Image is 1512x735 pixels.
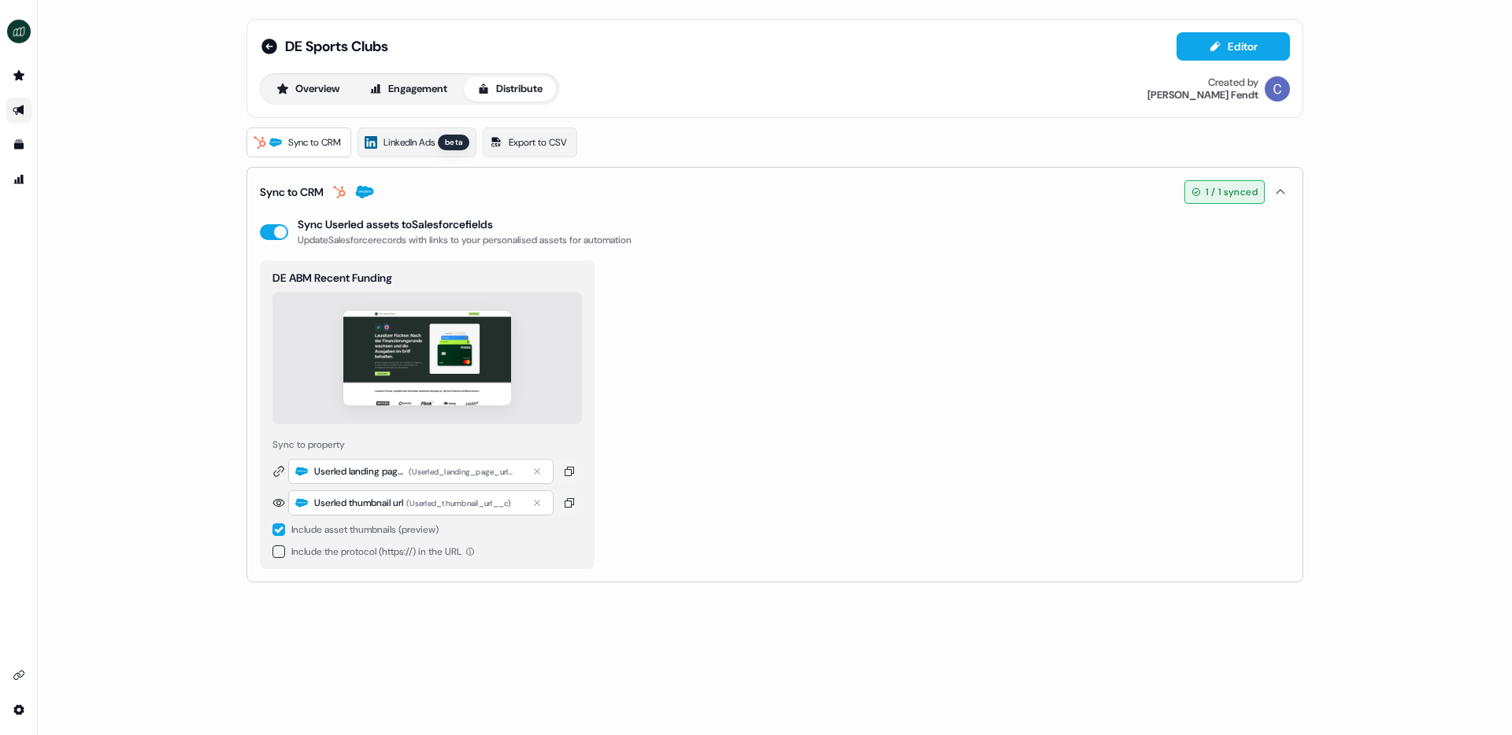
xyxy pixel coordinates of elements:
[314,464,406,479] div: Userled landing page url
[272,437,582,452] div: Sync to property
[298,232,632,248] div: Update Salesforce records with links to your personalised assets for automation
[1147,89,1258,102] div: [PERSON_NAME] Fendt
[314,495,403,511] div: Userled thumbnail url
[343,311,511,405] img: asset preview
[288,490,554,515] button: Userled thumbnail url(Userled_thumbnail_url__c)
[464,76,556,102] button: Distribute
[272,270,582,286] div: DE ABM Recent Funding
[291,545,461,558] span: Include the protocol (https://) in the URL
[409,465,515,479] div: ( Userled_landing_page_url__c )
[260,216,1290,582] div: Sync to CRM1 / 1 synced
[1177,40,1290,57] a: Editor
[438,135,469,150] div: beta
[6,697,31,722] a: Go to integrations
[483,127,577,157] a: Export to CSV
[358,127,476,157] a: LinkedIn Adsbeta
[406,497,512,511] div: ( Userled_thumbnail_url__c )
[285,37,388,56] span: DE Sports Clubs
[1265,76,1290,102] img: Catherine
[1206,184,1258,200] span: 1 / 1 synced
[6,63,31,88] a: Go to prospects
[263,76,353,102] button: Overview
[6,98,31,123] a: Go to outbound experience
[260,184,324,200] div: Sync to CRM
[509,135,567,150] span: Export to CSV
[6,663,31,688] a: Go to integrations
[291,522,439,537] div: Include asset thumbnails (preview)
[1208,76,1258,89] div: Created by
[1177,32,1290,61] button: Editor
[288,135,341,150] span: Sync to CRM
[356,76,461,102] button: Engagement
[260,168,1290,216] button: Sync to CRM1 / 1 synced
[246,127,351,157] a: Sync to CRM
[298,216,493,232] div: Sync Userled assets to Salesforce fields
[6,167,31,192] a: Go to attribution
[384,135,435,150] span: LinkedIn Ads
[6,132,31,157] a: Go to templates
[288,459,554,484] button: Userled landing page url(Userled_landing_page_url__c)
